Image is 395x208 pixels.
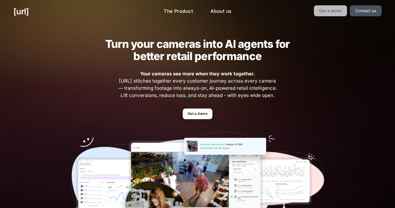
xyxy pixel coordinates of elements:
h2: Turn your cameras into AI agents for better retail performance [95,38,299,62]
a: The Product [159,5,198,18]
a: Get a demo [314,5,347,16]
span: [URL] stitches together every customer journey across every camera — transforming footage into al... [117,70,278,99]
a: [URL] [13,5,29,18]
a: Contact us [350,5,382,16]
a: Get a demo [183,109,212,119]
a: About us [205,5,236,18]
strong: Your cameras see more when they work together. [140,71,255,77]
